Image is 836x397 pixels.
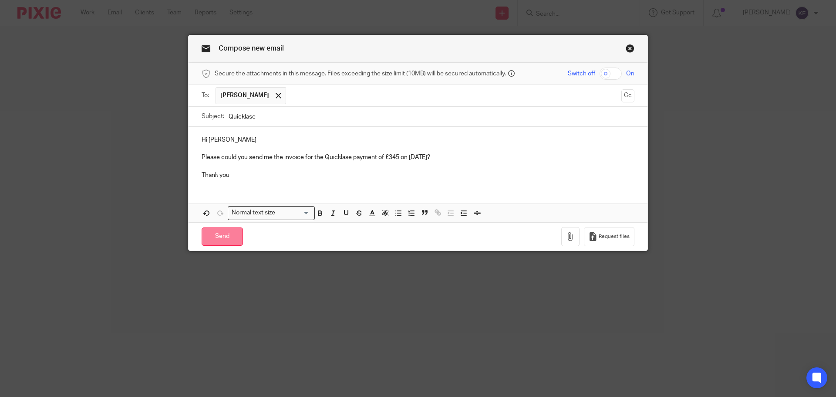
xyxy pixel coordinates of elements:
[219,45,284,52] span: Compose new email
[215,69,506,78] span: Secure the attachments in this message. Files exceeding the size limit (10MB) will be secured aut...
[621,89,634,102] button: Cc
[202,91,211,100] label: To:
[568,69,595,78] span: Switch off
[278,208,310,217] input: Search for option
[228,206,315,220] div: Search for option
[220,91,269,100] span: [PERSON_NAME]
[230,208,277,217] span: Normal text size
[626,44,634,56] a: Close this dialog window
[584,227,634,247] button: Request files
[202,136,634,144] p: Hi [PERSON_NAME]
[599,233,630,240] span: Request files
[626,69,634,78] span: On
[202,153,634,162] p: Please could you send me the invoice for the Quicklase payment of £345 on [DATE]?
[202,227,243,246] input: Send
[202,171,634,180] p: Thank you
[202,112,224,121] label: Subject:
